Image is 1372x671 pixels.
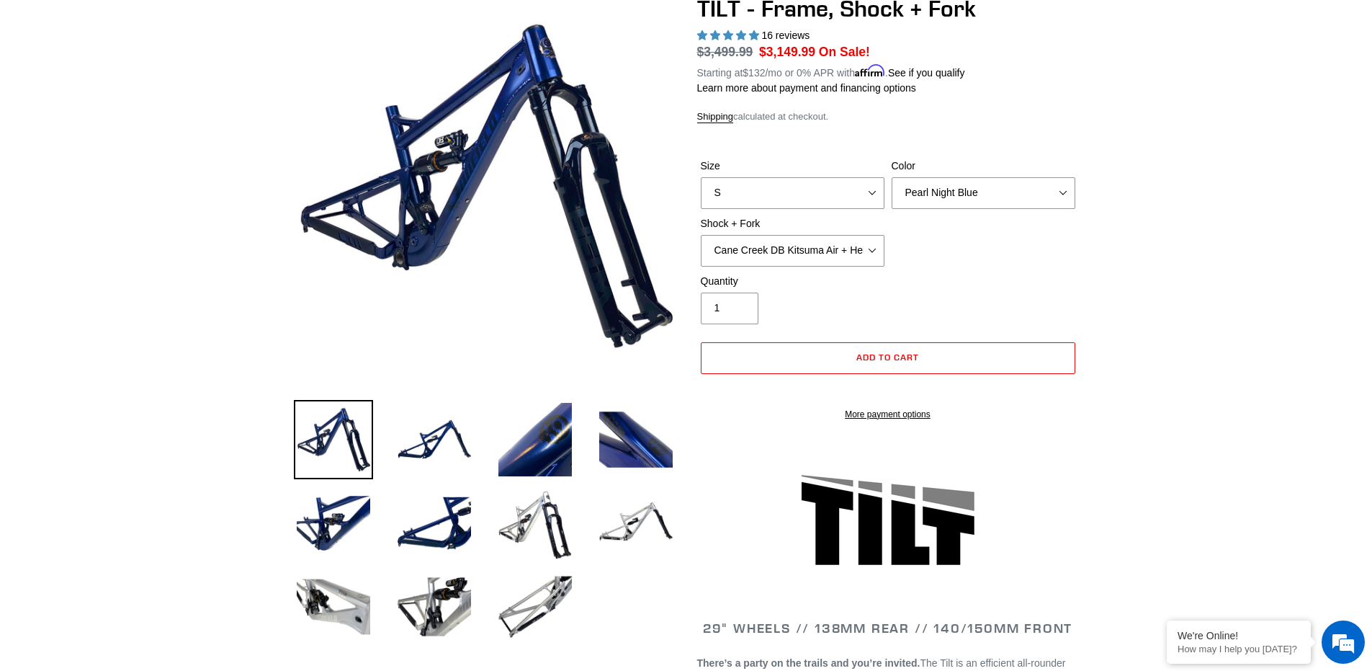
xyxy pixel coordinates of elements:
[697,82,916,94] a: Learn more about payment and financing options
[703,620,1072,636] span: 29" WHEELS // 138mm REAR // 140/150mm FRONT
[395,400,474,479] img: Load image into Gallery viewer, TILT - Frame, Shock + Fork
[759,45,815,59] span: $3,149.99
[294,567,373,646] img: Load image into Gallery viewer, TILT - Frame, Shock + Fork
[701,216,884,231] label: Shock + Fork
[892,159,1075,174] label: Color
[761,30,810,41] span: 16 reviews
[294,400,373,479] img: Load image into Gallery viewer, TILT - Frame, Shock + Fork
[819,43,870,61] span: On Sale!
[496,484,575,563] img: Load image into Gallery viewer, TILT - Frame, Shock + Fork
[701,342,1075,374] button: Add to cart
[697,657,920,669] b: There’s a party on the trails and you’re invited.
[596,400,676,479] img: Load image into Gallery viewer, TILT - Frame, Shock + Fork
[496,567,575,646] img: Load image into Gallery viewer, TILT - Frame, Shock + Fork
[294,484,373,563] img: Load image into Gallery viewer, TILT - Frame, Shock + Fork
[395,484,474,563] img: Load image into Gallery viewer, TILT - Frame, Shock + Fork
[701,274,884,289] label: Quantity
[855,65,885,77] span: Affirm
[596,484,676,563] img: Load image into Gallery viewer, TILT - Frame, Shock + Fork
[697,45,753,59] s: $3,499.99
[697,111,734,123] a: Shipping
[697,62,965,81] p: Starting at /mo or 0% APR with .
[1178,644,1300,654] p: How may I help you today?
[697,110,1079,124] div: calculated at checkout.
[888,67,965,79] a: See if you qualify - Learn more about Affirm Financing (opens in modal)
[395,567,474,646] img: Load image into Gallery viewer, TILT - Frame, Shock + Fork
[856,352,919,363] span: Add to cart
[701,408,1075,421] a: More payment options
[697,30,762,41] span: 5.00 stars
[1178,630,1300,641] div: We're Online!
[496,400,575,479] img: Load image into Gallery viewer, TILT - Frame, Shock + Fork
[701,159,884,174] label: Size
[743,67,765,79] span: $132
